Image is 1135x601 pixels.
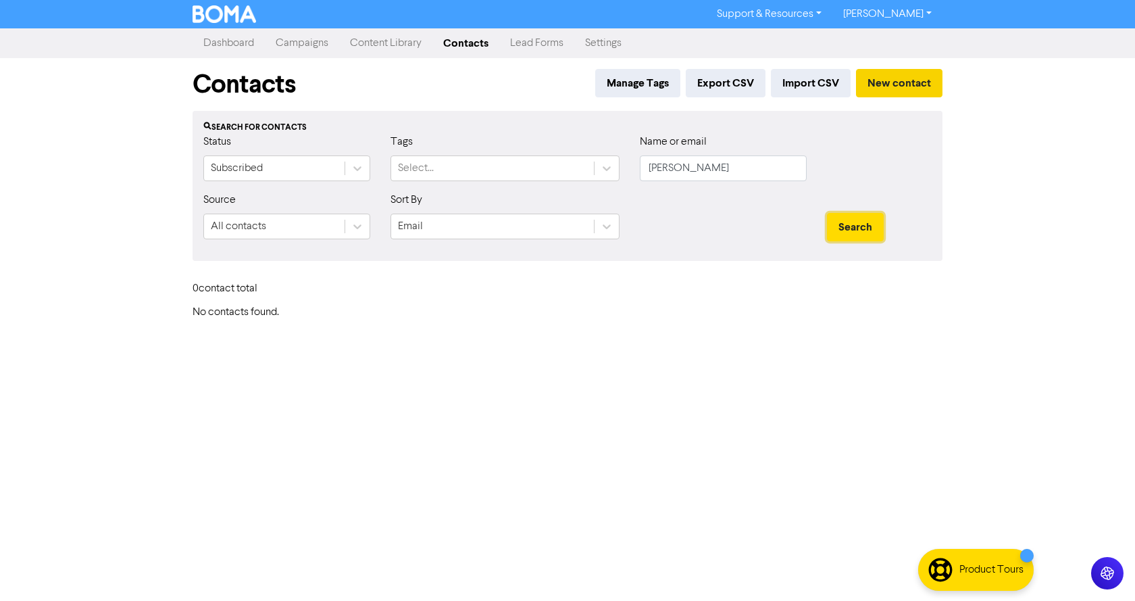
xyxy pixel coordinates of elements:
a: Support & Resources [706,3,832,25]
iframe: Chat Widget [1067,536,1135,601]
div: Email [398,218,423,235]
label: Sort By [390,192,422,208]
button: Export CSV [686,69,765,97]
label: Status [203,134,231,150]
label: Tags [390,134,413,150]
div: Select... [398,160,434,176]
button: Import CSV [771,69,851,97]
h6: No contacts found. [193,306,942,319]
a: Campaigns [265,30,339,57]
label: Name or email [640,134,707,150]
img: BOMA Logo [193,5,256,23]
a: Settings [574,30,632,57]
div: All contacts [211,218,266,235]
h6: 0 contact total [193,283,301,295]
a: [PERSON_NAME] [832,3,942,25]
button: Manage Tags [595,69,680,97]
button: New contact [856,69,942,97]
a: Dashboard [193,30,265,57]
button: Search [827,213,884,241]
a: Content Library [339,30,432,57]
label: Source [203,192,236,208]
div: Search for contacts [203,122,932,134]
h1: Contacts [193,69,296,100]
div: Subscribed [211,160,263,176]
a: Contacts [432,30,499,57]
a: Lead Forms [499,30,574,57]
